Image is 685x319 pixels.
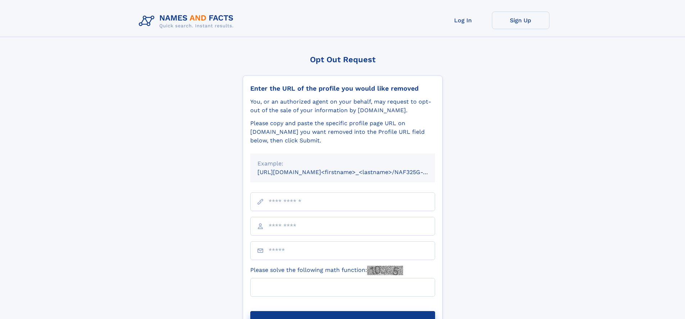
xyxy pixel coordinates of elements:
[257,169,449,176] small: [URL][DOMAIN_NAME]<firstname>_<lastname>/NAF325G-xxxxxxxx
[136,12,239,31] img: Logo Names and Facts
[250,266,403,275] label: Please solve the following math function:
[250,85,435,92] div: Enter the URL of the profile you would like removed
[250,97,435,115] div: You, or an authorized agent on your behalf, may request to opt-out of the sale of your informatio...
[243,55,443,64] div: Opt Out Request
[250,119,435,145] div: Please copy and paste the specific profile page URL on [DOMAIN_NAME] you want removed into the Pr...
[257,159,428,168] div: Example:
[434,12,492,29] a: Log In
[492,12,549,29] a: Sign Up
